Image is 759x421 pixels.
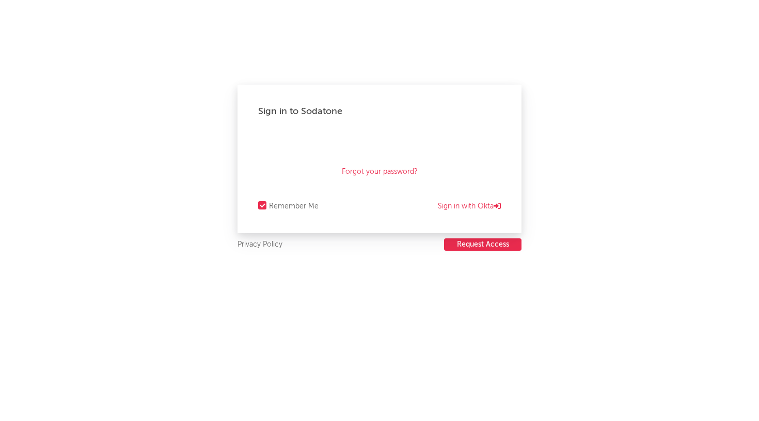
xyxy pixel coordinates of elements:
[444,238,521,251] button: Request Access
[238,238,282,251] a: Privacy Policy
[258,105,501,118] div: Sign in to Sodatone
[342,166,418,178] a: Forgot your password?
[269,200,319,213] div: Remember Me
[438,200,501,213] a: Sign in with Okta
